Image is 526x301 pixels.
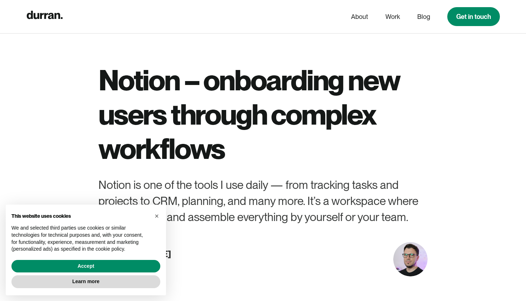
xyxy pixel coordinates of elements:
a: About [351,10,368,24]
h2: This website uses cookies [11,213,149,219]
a: home [26,9,63,24]
div: Notion is one of the tools I use daily — from tracking tasks and projects to CRM, planning, and m... [98,177,428,225]
a: Work [385,10,400,24]
span: × [155,212,159,220]
p: We and selected third parties use cookies or similar technologies for technical purposes and, wit... [11,225,149,252]
h1: Notion – onboarding new users through complex workflows [98,63,428,166]
button: Learn more [11,275,160,288]
a: Blog [417,10,430,24]
a: Get in touch [447,7,500,26]
button: Close this notice [151,210,162,222]
button: Accept [11,260,160,273]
